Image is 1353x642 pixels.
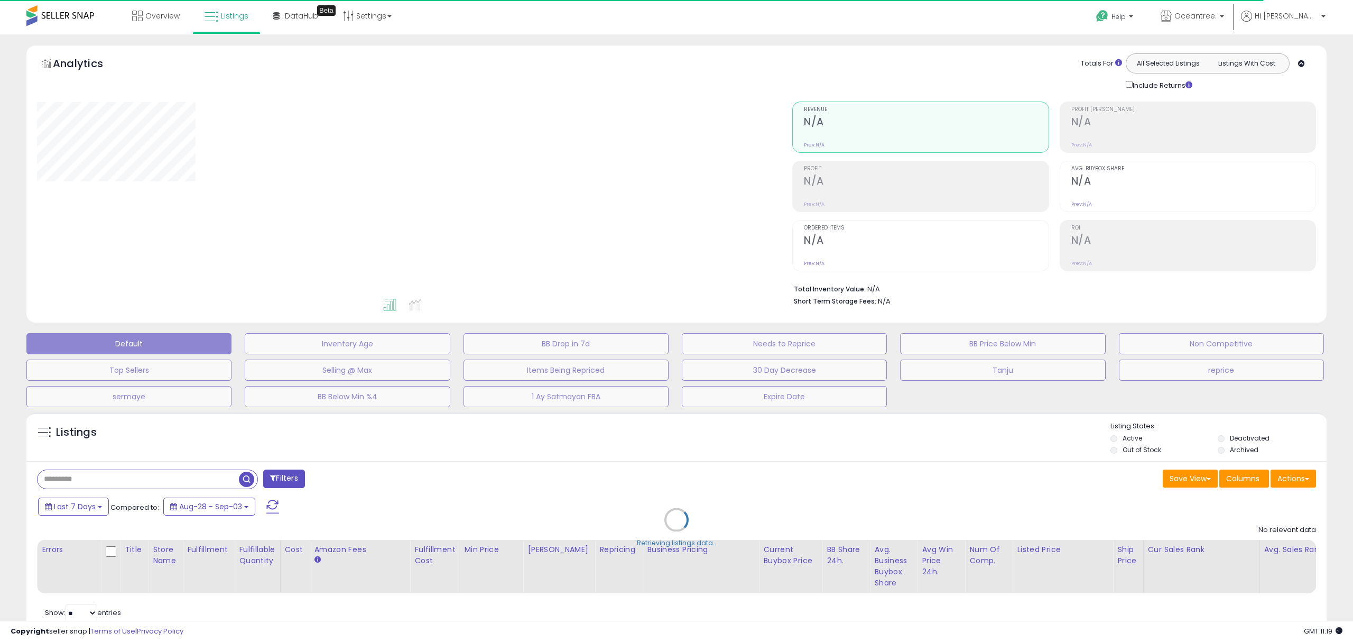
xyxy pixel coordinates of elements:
[1071,201,1092,207] small: Prev: N/A
[804,234,1048,249] h2: N/A
[1081,59,1122,69] div: Totals For
[804,201,824,207] small: Prev: N/A
[245,360,450,381] button: Selling @ Max
[682,333,887,354] button: Needs to Reprice
[245,333,450,354] button: Inventory Age
[1255,11,1318,21] span: Hi [PERSON_NAME]
[900,360,1105,381] button: Tanju
[794,285,866,294] b: Total Inventory Value:
[794,297,876,306] b: Short Term Storage Fees:
[804,175,1048,189] h2: N/A
[26,360,231,381] button: Top Sellers
[804,142,824,148] small: Prev: N/A
[1071,225,1315,231] span: ROI
[11,626,49,636] strong: Copyright
[1071,234,1315,249] h2: N/A
[1241,11,1326,34] a: Hi [PERSON_NAME]
[794,282,1308,295] li: N/A
[11,627,183,637] div: seller snap | |
[1111,12,1126,21] span: Help
[1071,142,1092,148] small: Prev: N/A
[804,116,1048,130] h2: N/A
[804,225,1048,231] span: Ordered Items
[245,386,450,407] button: BB Below Min %4
[1071,116,1315,130] h2: N/A
[1071,175,1315,189] h2: N/A
[878,296,891,306] span: N/A
[221,11,248,21] span: Listings
[26,386,231,407] button: sermaye
[464,386,669,407] button: 1 Ay Satmayan FBA
[804,107,1048,113] span: Revenue
[1071,166,1315,172] span: Avg. Buybox Share
[804,260,824,267] small: Prev: N/A
[1129,57,1208,70] button: All Selected Listings
[1096,10,1109,23] i: Get Help
[1119,333,1324,354] button: Non Competitive
[317,5,336,16] div: Tooltip anchor
[1119,360,1324,381] button: reprice
[637,538,716,548] div: Retrieving listings data..
[1071,107,1315,113] span: Profit [PERSON_NAME]
[145,11,180,21] span: Overview
[464,360,669,381] button: Items Being Repriced
[682,360,887,381] button: 30 Day Decrease
[1088,2,1144,34] a: Help
[285,11,318,21] span: DataHub
[1174,11,1217,21] span: Oceantree.
[1118,79,1205,91] div: Include Returns
[1207,57,1286,70] button: Listings With Cost
[682,386,887,407] button: Expire Date
[900,333,1105,354] button: BB Price Below Min
[1071,260,1092,267] small: Prev: N/A
[804,166,1048,172] span: Profit
[26,333,231,354] button: Default
[53,56,124,74] h5: Analytics
[464,333,669,354] button: BB Drop in 7d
